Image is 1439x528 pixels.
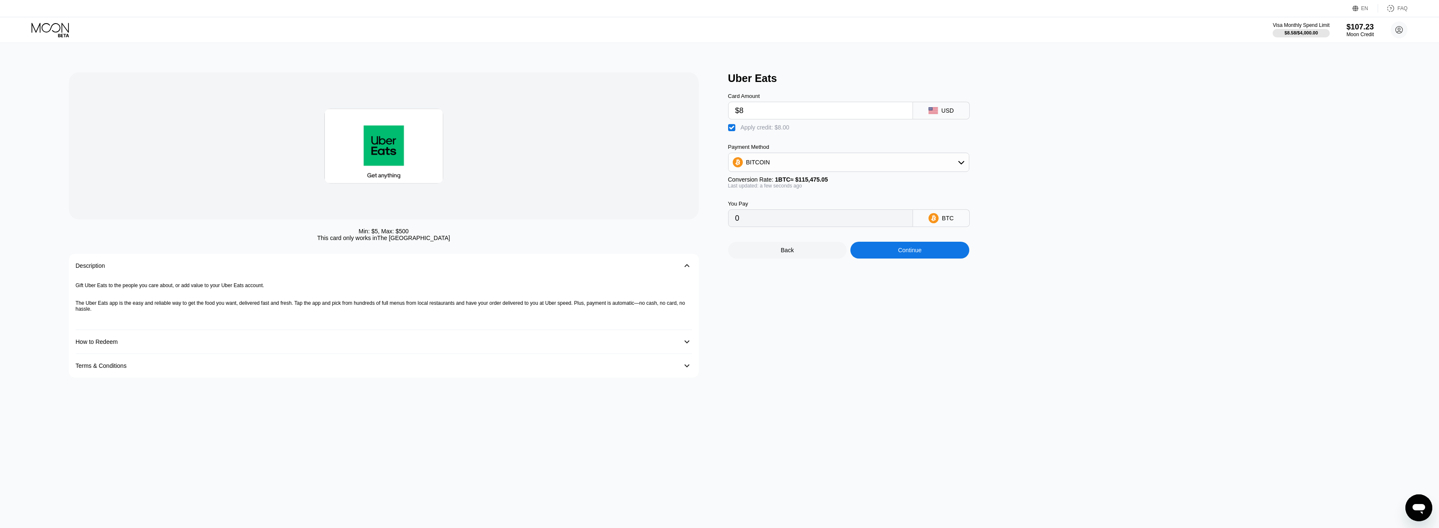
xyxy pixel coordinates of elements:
[942,215,954,222] div: BTC
[775,176,828,183] span: 1 BTC ≈ $115,475.05
[728,124,737,132] div: 
[1347,23,1374,37] div: $107.23Moon Credit
[746,159,770,166] div: BITCOIN
[76,282,692,312] p: Gift Uber Eats to the people you care about, or add value to your Uber Eats account. The Uber Eat...
[1273,22,1329,37] div: Visa Monthly Spend Limit$8.58/$4,000.00
[728,176,969,183] div: Conversion Rate:
[942,107,954,114] div: USD
[1361,5,1368,11] div: EN
[728,72,1379,84] div: Uber Eats
[781,247,794,253] div: Back
[1347,23,1374,32] div: $107.23
[682,261,692,271] div: 󰅀
[682,361,692,371] div: 󰅀
[728,201,913,207] div: You Pay
[76,362,126,369] div: Terms & Conditions
[850,242,969,259] div: Continue
[1273,22,1329,28] div: Visa Monthly Spend Limit
[76,262,105,269] div: Description
[735,102,906,119] input: $0.00
[1284,30,1318,35] div: $8.58 / $4,000.00
[1347,32,1374,37] div: Moon Credit
[728,93,913,99] div: Card Amount
[728,242,847,259] div: Back
[741,124,789,131] div: Apply credit: $8.00
[1352,4,1378,13] div: EN
[317,235,450,241] div: This card only works in The [GEOGRAPHIC_DATA]
[1378,4,1407,13] div: FAQ
[1397,5,1407,11] div: FAQ
[682,337,692,347] div: 󰅀
[359,228,409,235] div: Min: $ 5 , Max: $ 500
[76,338,118,345] div: How to Redeem
[1405,494,1432,521] iframe: Кнопка запуска окна обмена сообщениями
[728,144,969,150] div: Payment Method
[898,247,921,253] div: Continue
[729,154,969,171] div: BITCOIN
[728,183,969,189] div: Last updated: a few seconds ago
